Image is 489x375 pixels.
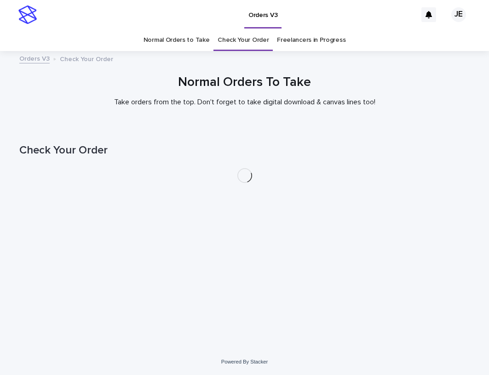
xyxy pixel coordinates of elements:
[19,53,50,63] a: Orders V3
[61,98,429,107] p: Take orders from the top. Don't forget to take digital download & canvas lines too!
[18,6,37,24] img: stacker-logo-s-only.png
[221,359,268,364] a: Powered By Stacker
[19,75,470,91] h1: Normal Orders To Take
[60,53,113,63] p: Check Your Order
[218,29,269,51] a: Check Your Order
[277,29,345,51] a: Freelancers in Progress
[144,29,210,51] a: Normal Orders to Take
[451,7,466,22] div: JE
[19,144,470,157] h1: Check Your Order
